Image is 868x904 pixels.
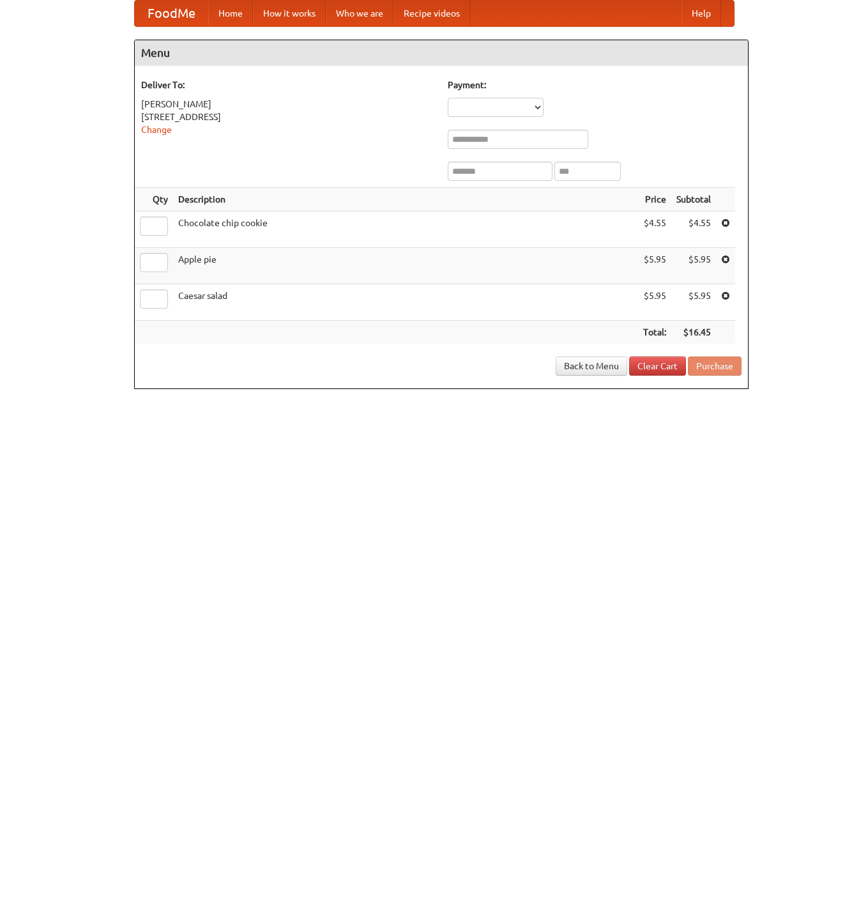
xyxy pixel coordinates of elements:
[141,125,172,135] a: Change
[135,1,208,26] a: FoodMe
[208,1,253,26] a: Home
[681,1,721,26] a: Help
[638,211,671,248] td: $4.55
[326,1,393,26] a: Who we are
[173,248,638,284] td: Apple pie
[671,188,716,211] th: Subtotal
[448,79,742,91] h5: Payment:
[253,1,326,26] a: How it works
[141,111,435,123] div: [STREET_ADDRESS]
[671,211,716,248] td: $4.55
[688,356,742,376] button: Purchase
[173,188,638,211] th: Description
[393,1,470,26] a: Recipe videos
[638,284,671,321] td: $5.95
[556,356,627,376] a: Back to Menu
[135,188,173,211] th: Qty
[671,284,716,321] td: $5.95
[671,248,716,284] td: $5.95
[638,321,671,344] th: Total:
[173,284,638,321] td: Caesar salad
[141,98,435,111] div: [PERSON_NAME]
[173,211,638,248] td: Chocolate chip cookie
[671,321,716,344] th: $16.45
[638,248,671,284] td: $5.95
[638,188,671,211] th: Price
[141,79,435,91] h5: Deliver To:
[135,40,748,66] h4: Menu
[629,356,686,376] a: Clear Cart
